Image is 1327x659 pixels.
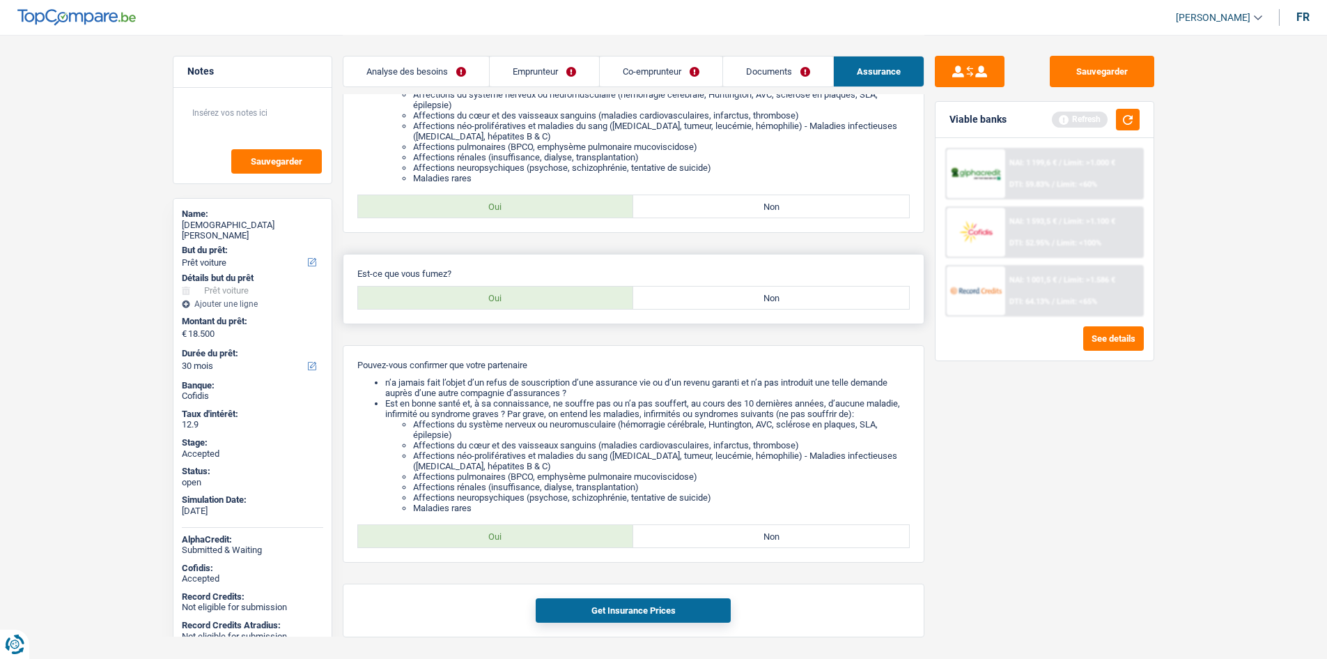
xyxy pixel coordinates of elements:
[182,534,323,545] div: AlphaCredit:
[182,477,323,488] div: open
[1052,180,1055,189] span: /
[1050,56,1154,87] button: Sauvegarder
[1009,217,1057,226] span: NAI: 1 593,5 €
[182,409,323,420] div: Taux d'intérêt:
[1009,158,1057,167] span: NAI: 1 199,6 €
[385,58,910,183] li: êtes en bonne santé et, à ma (notre) connaissance, ne souffrez pas ou n’avez pas souffert, au cou...
[182,448,323,460] div: Accepted
[723,56,833,86] a: Documents
[182,591,323,603] div: Record Credits:
[182,466,323,477] div: Status:
[413,440,910,450] li: Affections du cœur et des vaisseaux sanguins (maladies cardiovasculaires, infarctus, thrombose)
[413,492,910,503] li: Affections neuropsychiques (psychose, schizophrénie, tentative de suicide)
[343,56,489,86] a: Analyse des besoins
[17,9,136,26] img: TopCompare Logo
[182,380,323,391] div: Banque:
[358,287,634,309] label: Oui
[490,56,599,86] a: Emprunteur
[413,450,910,471] li: Affections néo-prolifératives et maladies du sang ([MEDICAL_DATA], tumeur, leucémie, hémophilie) ...
[1059,158,1062,167] span: /
[1052,297,1055,306] span: /
[413,110,910,121] li: Affections du cœur et des vaisseaux sanguins (maladies cardiovasculaires, infarctus, thrombose)
[950,166,1002,182] img: AlphaCredit
[1009,180,1050,189] span: DTI: 59.83%
[357,268,910,279] p: Est-ce que vous fumez?
[633,195,909,218] label: Non
[182,245,320,256] label: But du prêt:
[1052,112,1108,127] div: Refresh
[182,419,323,430] div: 12.9
[1296,10,1310,24] div: fr
[182,631,323,642] div: Not eligible for submission
[182,573,323,584] div: Accepted
[950,219,1002,245] img: Cofidis
[182,209,323,220] div: Name:
[413,471,910,482] li: Affections pulmonaires (BPCO, emphysème pulmonaire mucoviscidose)
[949,114,1007,126] div: Viable banks
[182,602,323,613] div: Not eligible for submission
[251,157,302,166] span: Sauvegarder
[1009,275,1057,285] span: NAI: 1 001,5 €
[182,328,187,340] span: €
[1052,238,1055,248] span: /
[357,360,910,370] p: Pouvez-vous confirmer que votre partenaire
[182,316,320,327] label: Montant du prêt:
[358,195,634,218] label: Oui
[536,598,731,623] button: Get Insurance Prices
[1064,275,1115,285] span: Limit: >1.586 €
[182,437,323,448] div: Stage:
[413,121,910,142] li: Affections néo-prolifératives et maladies du sang ([MEDICAL_DATA], tumeur, leucémie, hémophilie) ...
[1083,326,1144,351] button: See details
[182,220,323,241] div: [DEMOGRAPHIC_DATA][PERSON_NAME]
[1009,238,1050,248] span: DTI: 52.95%
[182,273,323,284] div: Détails but du prêt
[1064,217,1115,226] span: Limit: >1.100 €
[413,173,910,183] li: Maladies rares
[182,494,323,506] div: Simulation Date:
[1165,6,1262,29] a: [PERSON_NAME]
[182,299,323,309] div: Ajouter une ligne
[834,56,924,86] a: Assurance
[1057,238,1101,248] span: Limit: <100%
[1059,217,1062,226] span: /
[182,620,323,631] div: Record Credits Atradius:
[182,545,323,556] div: Submitted & Waiting
[413,142,910,152] li: Affections pulmonaires (BPCO, emphysème pulmonaire mucoviscidose)
[1059,275,1062,285] span: /
[182,348,320,359] label: Durée du prêt:
[413,503,910,513] li: Maladies rares
[1009,297,1050,306] span: DTI: 64.13%
[182,391,323,402] div: Cofidis
[413,162,910,173] li: Affections neuropsychiques (psychose, schizophrénie, tentative de suicide)
[182,563,323,574] div: Cofidis:
[1057,297,1097,306] span: Limit: <65%
[413,152,910,162] li: Affections rénales (insuffisance, dialyse, transplantation)
[633,525,909,547] label: Non
[413,419,910,440] li: Affections du système nerveux ou neuromusculaire (hémorragie cérébrale, Huntington, AVC, sclérose...
[187,66,318,77] h5: Notes
[182,506,323,517] div: [DATE]
[1057,180,1097,189] span: Limit: <60%
[950,278,1002,303] img: Record Credits
[633,287,909,309] label: Non
[385,398,910,513] li: Est en bonne santé et, à sa connaissance, ne souffre pas ou n’a pas souffert, au cours des 10 der...
[358,525,634,547] label: Oui
[231,149,322,174] button: Sauvegarder
[385,377,910,398] li: n’a jamais fait l’objet d’un refus de souscription d’une assurance vie ou d’un revenu garanti et ...
[413,482,910,492] li: Affections rénales (insuffisance, dialyse, transplantation)
[600,56,722,86] a: Co-emprunteur
[413,89,910,110] li: Affections du système nerveux ou neuromusculaire (hémorragie cérébrale, Huntington, AVC, sclérose...
[1176,12,1250,24] span: [PERSON_NAME]
[1064,158,1115,167] span: Limit: >1.000 €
